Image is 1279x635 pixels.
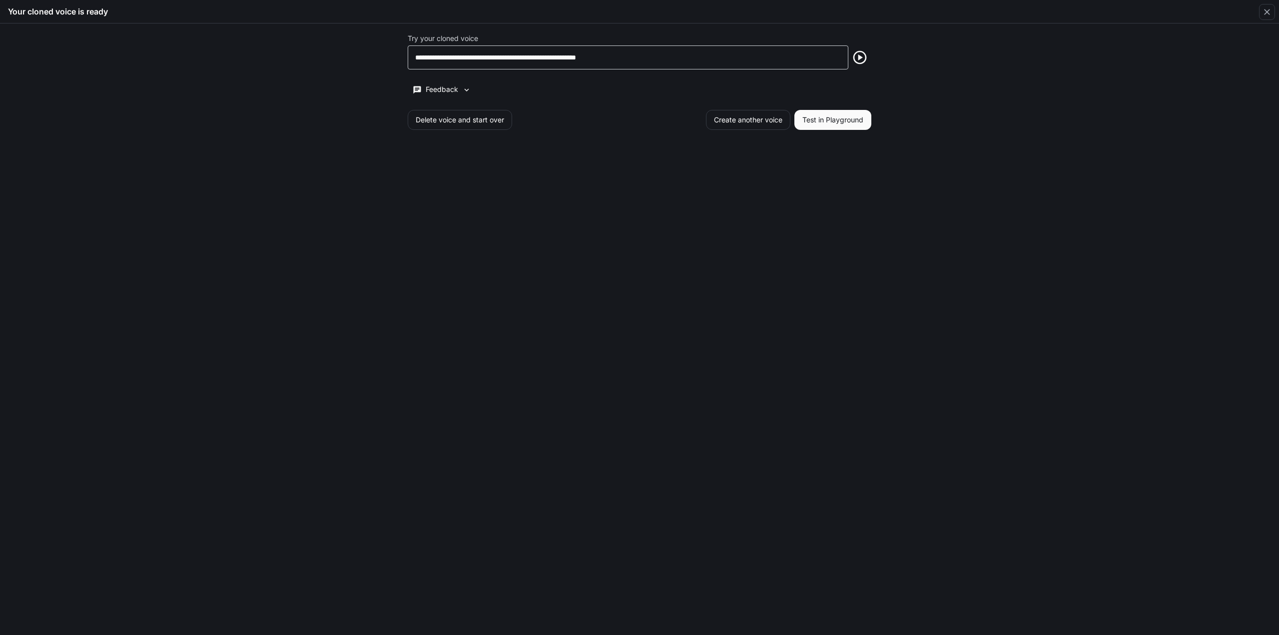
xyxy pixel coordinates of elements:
button: Create another voice [706,110,790,130]
button: Delete voice and start over [408,110,512,130]
button: Feedback [408,81,476,98]
p: Try your cloned voice [408,35,478,42]
h5: Your cloned voice is ready [8,6,108,17]
button: Test in Playground [794,110,871,130]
